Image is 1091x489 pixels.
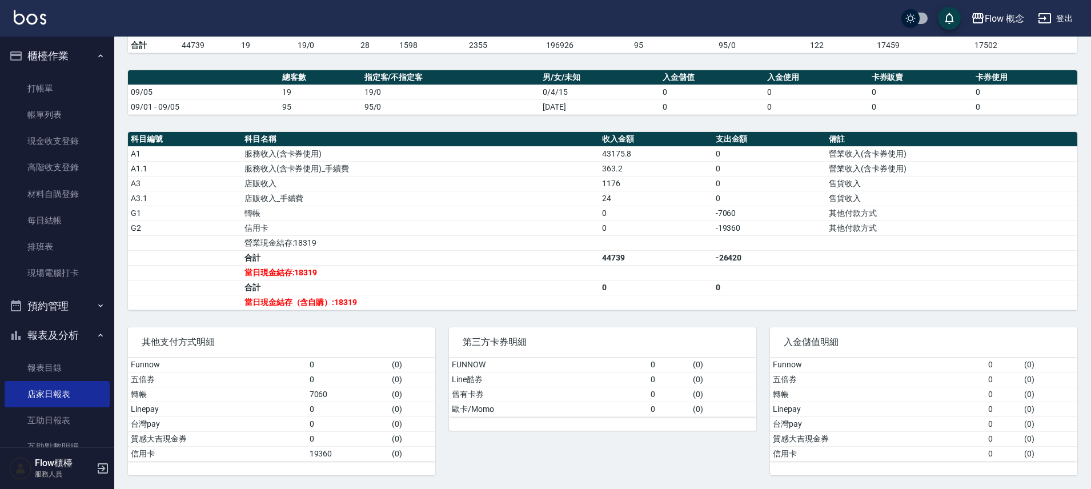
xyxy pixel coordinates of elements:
[142,336,422,348] span: 其他支付方式明細
[295,38,358,53] td: 19/0
[599,146,713,161] td: 43175.8
[648,387,691,402] td: 0
[599,280,713,295] td: 0
[389,387,435,402] td: ( 0 )
[599,191,713,206] td: 24
[826,221,1077,235] td: 其他付款方式
[179,38,238,53] td: 44739
[362,70,540,85] th: 指定客/不指定客
[35,458,93,469] h5: Flow櫃檯
[396,38,466,53] td: 1598
[826,206,1077,221] td: 其他付款方式
[985,431,1021,446] td: 0
[660,99,764,114] td: 0
[5,381,110,407] a: 店家日報表
[5,102,110,128] a: 帳單列表
[972,38,1077,53] td: 17502
[1021,358,1077,372] td: ( 0 )
[35,469,93,479] p: 服務人員
[5,181,110,207] a: 材料自購登錄
[770,358,1077,462] table: a dense table
[128,402,307,416] td: Linepay
[242,161,599,176] td: 服務收入(含卡券使用)_手續費
[279,70,362,85] th: 總客數
[985,11,1025,26] div: Flow 概念
[5,207,110,234] a: 每日結帳
[389,358,435,372] td: ( 0 )
[5,234,110,260] a: 排班表
[358,38,396,53] td: 28
[784,336,1064,348] span: 入金儲值明細
[128,221,242,235] td: G2
[128,85,279,99] td: 09/05
[599,250,713,265] td: 44739
[599,221,713,235] td: 0
[307,446,389,461] td: 19360
[242,206,599,221] td: 轉帳
[1021,446,1077,461] td: ( 0 )
[5,128,110,154] a: 現金收支登錄
[238,38,295,53] td: 19
[128,431,307,446] td: 質感大吉現金券
[389,402,435,416] td: ( 0 )
[770,372,985,387] td: 五倍券
[543,38,631,53] td: 196926
[826,132,1077,147] th: 備註
[1021,416,1077,431] td: ( 0 )
[938,7,961,30] button: save
[770,431,985,446] td: 質感大吉現金券
[770,358,985,372] td: Funnow
[826,161,1077,176] td: 營業收入(含卡券使用)
[770,402,985,416] td: Linepay
[449,387,648,402] td: 舊有卡券
[362,85,540,99] td: 19/0
[5,41,110,71] button: 櫃檯作業
[5,75,110,102] a: 打帳單
[307,372,389,387] td: 0
[1021,372,1077,387] td: ( 0 )
[869,99,973,114] td: 0
[389,372,435,387] td: ( 0 )
[128,70,1077,115] table: a dense table
[128,372,307,387] td: 五倍券
[242,146,599,161] td: 服務收入(含卡券使用)
[985,358,1021,372] td: 0
[985,387,1021,402] td: 0
[5,320,110,350] button: 報表及分析
[985,372,1021,387] td: 0
[5,260,110,286] a: 現場電腦打卡
[242,191,599,206] td: 店販收入_手續費
[279,99,362,114] td: 95
[973,85,1077,99] td: 0
[128,99,279,114] td: 09/01 - 09/05
[540,85,660,99] td: 0/4/15
[807,38,874,53] td: 122
[242,280,599,295] td: 合計
[5,355,110,381] a: 報表目錄
[242,235,599,250] td: 營業現金結存:18319
[713,250,827,265] td: -26420
[1021,402,1077,416] td: ( 0 )
[128,38,179,53] td: 合計
[242,176,599,191] td: 店販收入
[5,434,110,460] a: 互助點數明細
[307,358,389,372] td: 0
[985,446,1021,461] td: 0
[713,280,827,295] td: 0
[449,358,756,417] table: a dense table
[242,250,599,265] td: 合計
[1021,387,1077,402] td: ( 0 )
[770,387,985,402] td: 轉帳
[826,191,1077,206] td: 售貨收入
[307,402,389,416] td: 0
[713,161,827,176] td: 0
[713,191,827,206] td: 0
[242,265,599,280] td: 當日現金結存:18319
[826,176,1077,191] td: 售貨收入
[279,85,362,99] td: 19
[9,457,32,480] img: Person
[599,132,713,147] th: 收入金額
[14,10,46,25] img: Logo
[128,358,435,462] table: a dense table
[307,416,389,431] td: 0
